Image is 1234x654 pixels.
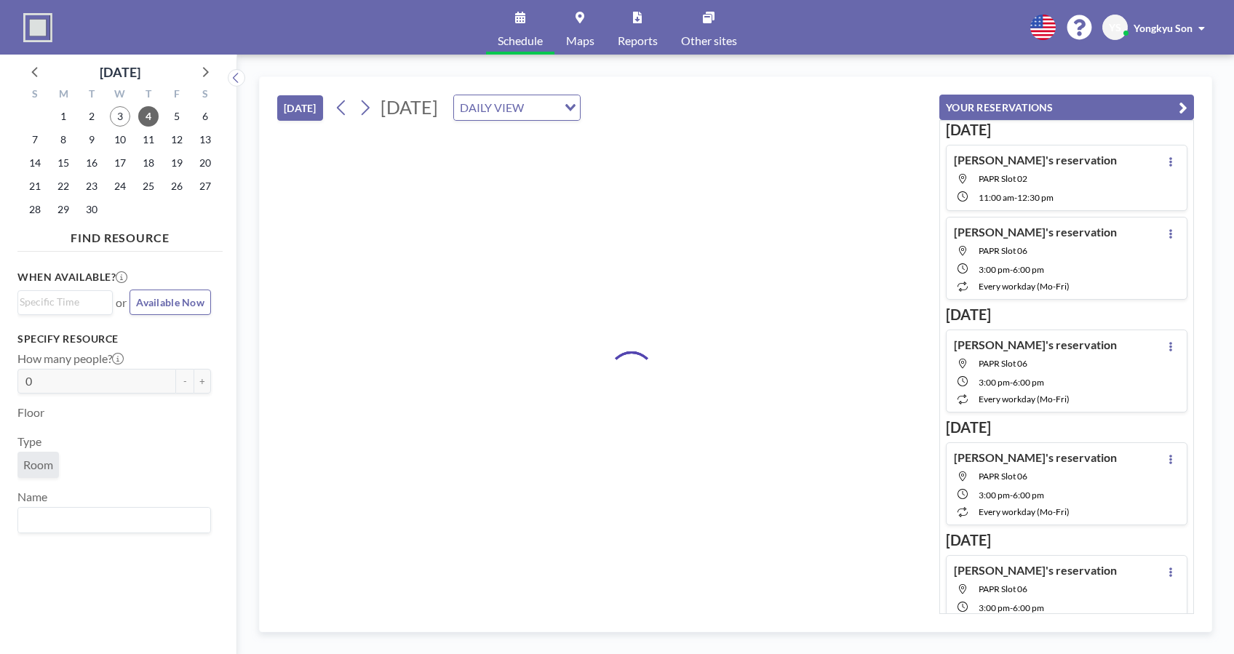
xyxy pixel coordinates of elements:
[954,338,1117,352] h4: [PERSON_NAME]'s reservation
[25,153,45,173] span: Sunday, September 14, 2025
[25,176,45,196] span: Sunday, September 21, 2025
[1010,264,1013,275] span: -
[110,176,130,196] span: Wednesday, September 24, 2025
[81,153,102,173] span: Tuesday, September 16, 2025
[53,129,73,150] span: Monday, September 8, 2025
[138,129,159,150] span: Thursday, September 11, 2025
[21,86,49,105] div: S
[979,602,1010,613] span: 3:00 PM
[954,225,1117,239] h4: [PERSON_NAME]'s reservation
[946,306,1187,324] h3: [DATE]
[979,490,1010,501] span: 3:00 PM
[528,98,556,117] input: Search for option
[17,332,211,346] h3: Specify resource
[81,129,102,150] span: Tuesday, September 9, 2025
[1109,21,1121,34] span: YS
[939,95,1194,120] button: YOUR RESERVATIONS
[979,394,1070,404] span: every workday (Mo-Fri)
[1014,192,1017,203] span: -
[81,176,102,196] span: Tuesday, September 23, 2025
[195,153,215,173] span: Saturday, September 20, 2025
[979,173,1027,184] span: PAPR Slot 02
[53,153,73,173] span: Monday, September 15, 2025
[979,377,1010,388] span: 3:00 PM
[979,245,1027,256] span: PAPR Slot 06
[17,490,47,504] label: Name
[18,291,112,313] div: Search for option
[17,351,124,366] label: How many people?
[25,199,45,220] span: Sunday, September 28, 2025
[1013,377,1044,388] span: 6:00 PM
[130,290,211,315] button: Available Now
[116,295,127,310] span: or
[195,176,215,196] span: Saturday, September 27, 2025
[53,106,73,127] span: Monday, September 1, 2025
[17,225,223,245] h4: FIND RESOURCE
[195,129,215,150] span: Saturday, September 13, 2025
[618,35,658,47] span: Reports
[1010,490,1013,501] span: -
[78,86,106,105] div: T
[946,531,1187,549] h3: [DATE]
[979,264,1010,275] span: 3:00 PM
[1017,192,1054,203] span: 12:30 PM
[498,35,543,47] span: Schedule
[134,86,162,105] div: T
[1010,602,1013,613] span: -
[138,153,159,173] span: Thursday, September 18, 2025
[1013,264,1044,275] span: 6:00 PM
[454,95,580,120] div: Search for option
[20,511,202,530] input: Search for option
[23,13,52,42] img: organization-logo
[194,369,211,394] button: +
[979,506,1070,517] span: every workday (Mo-Fri)
[136,296,204,308] span: Available Now
[457,98,527,117] span: DAILY VIEW
[17,405,44,420] label: Floor
[167,129,187,150] span: Friday, September 12, 2025
[979,281,1070,292] span: every workday (Mo-Fri)
[167,153,187,173] span: Friday, September 19, 2025
[138,106,159,127] span: Thursday, September 4, 2025
[20,294,104,310] input: Search for option
[1013,602,1044,613] span: 6:00 PM
[49,86,78,105] div: M
[110,129,130,150] span: Wednesday, September 10, 2025
[25,129,45,150] span: Sunday, September 7, 2025
[53,199,73,220] span: Monday, September 29, 2025
[277,95,323,121] button: [DATE]
[954,153,1117,167] h4: [PERSON_NAME]'s reservation
[23,458,53,472] span: Room
[81,106,102,127] span: Tuesday, September 2, 2025
[381,96,438,118] span: [DATE]
[195,106,215,127] span: Saturday, September 6, 2025
[106,86,135,105] div: W
[100,62,140,82] div: [DATE]
[979,358,1027,369] span: PAPR Slot 06
[18,508,210,533] div: Search for option
[167,106,187,127] span: Friday, September 5, 2025
[191,86,219,105] div: S
[138,176,159,196] span: Thursday, September 25, 2025
[81,199,102,220] span: Tuesday, September 30, 2025
[162,86,191,105] div: F
[566,35,594,47] span: Maps
[110,106,130,127] span: Wednesday, September 3, 2025
[946,418,1187,436] h3: [DATE]
[110,153,130,173] span: Wednesday, September 17, 2025
[167,176,187,196] span: Friday, September 26, 2025
[176,369,194,394] button: -
[954,450,1117,465] h4: [PERSON_NAME]'s reservation
[946,121,1187,139] h3: [DATE]
[681,35,737,47] span: Other sites
[17,434,41,449] label: Type
[53,176,73,196] span: Monday, September 22, 2025
[1013,490,1044,501] span: 6:00 PM
[954,563,1117,578] h4: [PERSON_NAME]'s reservation
[979,192,1014,203] span: 11:00 AM
[979,471,1027,482] span: PAPR Slot 06
[1010,377,1013,388] span: -
[1134,22,1193,34] span: Yongkyu Son
[979,583,1027,594] span: PAPR Slot 06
